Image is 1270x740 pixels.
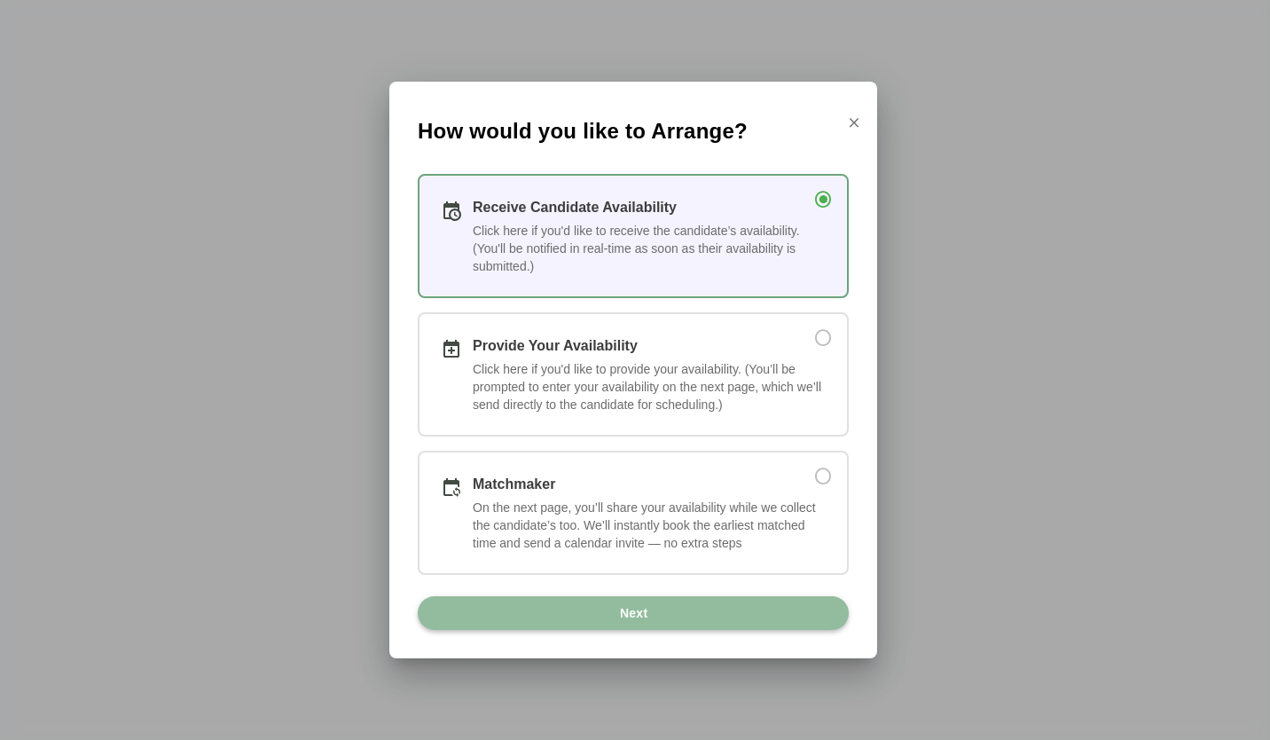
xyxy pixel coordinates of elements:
span: How would you like to Arrange? [418,117,748,146]
div: Click here if you'd like to provide your availability. (You’ll be prompted to enter your availabi... [473,360,826,413]
div: Matchmaker [473,474,790,495]
div: Click here if you'd like to receive the candidate’s availability. (You'll be notified in real-tim... [473,222,826,275]
div: Provide Your Availability [473,335,790,357]
span: Next [619,596,648,630]
button: Next [418,596,849,630]
div: Receive Candidate Availability [473,197,826,218]
div: On the next page, you’ll share your availability while we collect the candidate’s too. We’ll inst... [473,499,826,552]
